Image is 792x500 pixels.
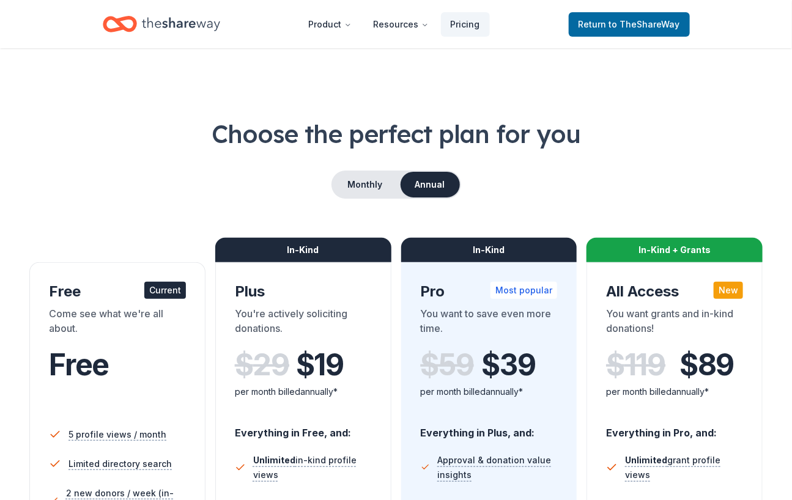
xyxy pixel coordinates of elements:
div: Free [49,282,186,301]
button: Product [299,12,361,37]
a: Home [103,10,220,39]
div: You want to save even more time. [421,306,558,340]
div: In-Kind + Grants [587,238,763,262]
div: per month billed annually* [606,384,743,399]
span: Return [579,17,680,32]
div: Come see what we're all about. [49,306,186,340]
div: Current [144,282,186,299]
span: Unlimited [253,455,295,465]
div: In-Kind [401,238,577,262]
span: Limited directory search [68,457,172,471]
span: Unlimited [625,455,667,465]
div: Everything in Plus, and: [421,415,558,441]
span: $ 39 [482,348,536,382]
div: per month billed annually* [235,384,372,399]
div: New [714,282,743,299]
div: Pro [421,282,558,301]
span: to TheShareWay [609,19,680,29]
span: 5 profile views / month [68,427,166,442]
div: Everything in Free, and: [235,415,372,441]
div: You want grants and in-kind donations! [606,306,743,340]
div: Most popular [490,282,557,299]
button: Monthly [333,172,398,197]
span: Approval & donation value insights [437,453,557,482]
span: in-kind profile views [253,455,357,480]
button: Annual [401,172,460,197]
span: $ 19 [296,348,344,382]
div: All Access [606,282,743,301]
span: $ 89 [679,348,734,382]
div: You're actively soliciting donations. [235,306,372,340]
h1: Choose the perfect plan for you [29,117,763,151]
div: Plus [235,282,372,301]
button: Resources [364,12,439,37]
div: per month billed annually* [421,384,558,399]
div: In-Kind [215,238,391,262]
a: Pricing [441,12,490,37]
a: Returnto TheShareWay [569,12,690,37]
span: Free [49,347,109,383]
nav: Main [299,10,490,39]
div: Everything in Pro, and: [606,415,743,441]
span: grant profile views [625,455,720,480]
